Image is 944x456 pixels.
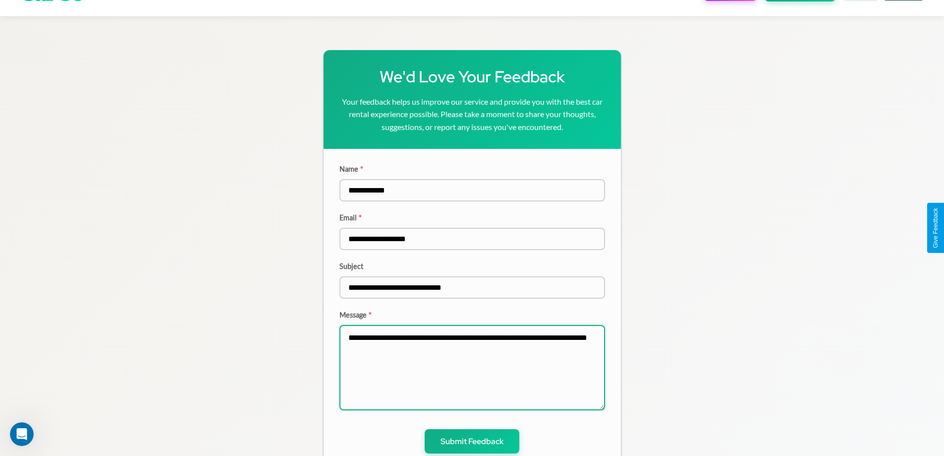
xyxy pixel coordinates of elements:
[339,165,605,173] label: Name
[339,213,605,222] label: Email
[339,262,605,270] label: Subject
[10,422,34,446] iframe: Intercom live chat
[339,95,605,133] p: Your feedback helps us improve our service and provide you with the best car rental experience po...
[425,429,519,454] button: Submit Feedback
[339,311,605,319] label: Message
[339,66,605,87] h1: We'd Love Your Feedback
[932,208,939,248] div: Give Feedback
